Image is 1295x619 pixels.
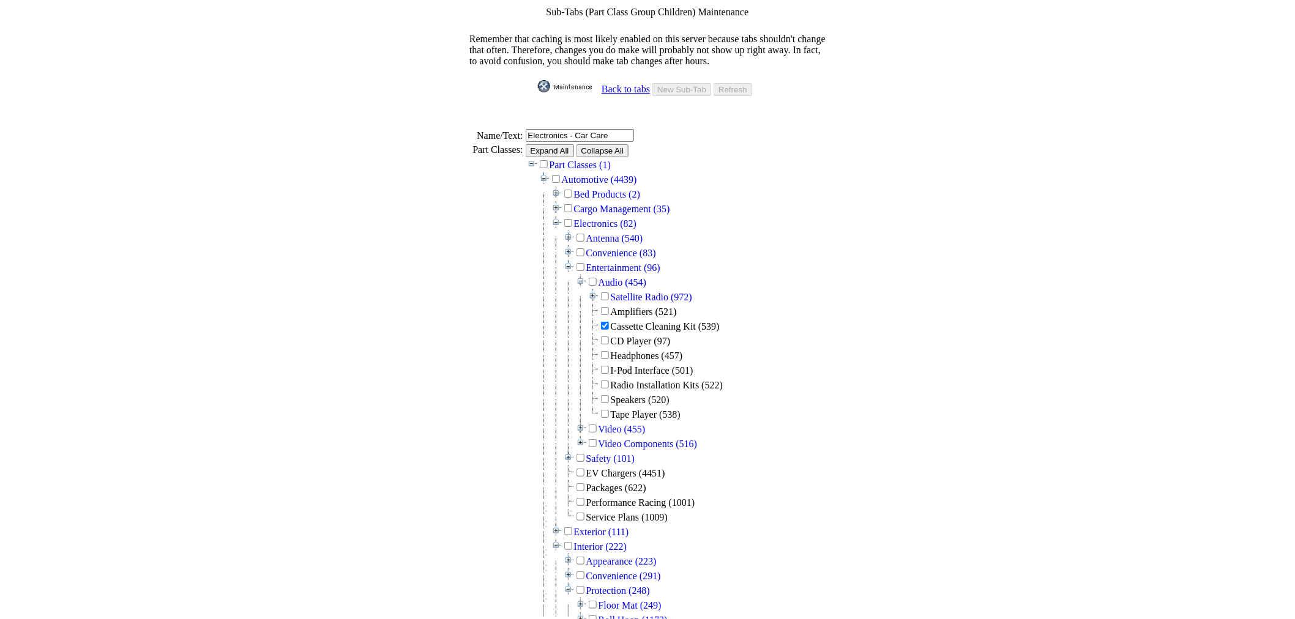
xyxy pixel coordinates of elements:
a: Antenna (540) [586,233,643,243]
span: Amplifiers (521) [611,306,677,317]
img: Collapse Entertainment (96) [562,260,574,272]
a: Convenience (83) [586,248,656,258]
img: Collapse Part Classes (1) [526,157,537,169]
img: Expand Antenna (540) [562,231,574,243]
span: Radio Installation Kits (522) [611,380,723,390]
img: Collapse Audio (454) [575,275,586,287]
span: Tape Player (538) [611,409,681,420]
td: Name/Text: [469,128,524,143]
img: Expand Video (455) [575,421,586,434]
a: Appearance (223) [586,556,657,566]
span: Headphones (457) [611,350,683,361]
a: Exterior (111) [574,527,629,537]
img: maint.gif [538,80,599,92]
span: EV Chargers (4451) [586,468,665,478]
span: Speakers (520) [611,395,670,405]
input: Collapse All [577,144,629,157]
img: Expand Safety (101) [562,451,574,463]
a: Interior (222) [574,541,627,552]
a: Floor Mat (249) [599,600,662,610]
a: Back to tabs [602,84,650,94]
a: Automotive (4439) [562,174,637,185]
span: CD Player (97) [611,336,671,346]
img: Collapse Automotive (4439) [538,172,550,184]
img: Collapse Electronics (82) [550,216,562,228]
a: Video Components (516) [599,439,698,449]
img: Expand Convenience (83) [562,245,574,258]
a: Safety (101) [586,453,635,464]
img: Collapse Protection (248) [562,583,574,595]
a: Cargo Management (35) [574,204,670,214]
span: Service Plans (1009) [586,512,668,522]
img: Expand Bed Products (2) [550,187,562,199]
input: Refresh [714,83,752,96]
img: Expand Cargo Management (35) [550,201,562,213]
img: Collapse Interior (222) [550,539,562,551]
img: Expand Convenience (291) [562,568,574,580]
a: Bed Products (2) [574,189,640,199]
a: Part Classes (1) [550,160,611,170]
td: Remember that caching is most likely enabled on this server because tabs shouldn't change that of... [469,33,826,78]
a: Satellite Radio (972) [611,292,692,302]
span: I-Pod Interface (501) [611,365,693,376]
a: Protection (248) [586,585,650,596]
a: Electronics (82) [574,218,637,229]
span: Cassette Cleaning Kit (539) [611,321,720,332]
img: Expand Satellite Radio (972) [587,289,599,302]
a: Entertainment (96) [586,262,660,273]
img: Expand Video Components (516) [575,436,586,448]
img: Expand Exterior (111) [550,524,562,536]
a: Audio (454) [599,277,647,287]
td: Sub-Tabs (Part Class Group Children) Maintenance [469,6,826,18]
a: Video (455) [599,424,646,434]
span: Performance Racing (1001) [586,497,695,508]
input: New Sub-Tab [652,83,711,96]
input: Expand All [526,144,574,157]
span: Packages (622) [586,483,646,493]
img: Expand Appearance (223) [562,554,574,566]
a: Convenience (291) [586,571,661,581]
img: Expand Floor Mat (249) [575,598,586,610]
